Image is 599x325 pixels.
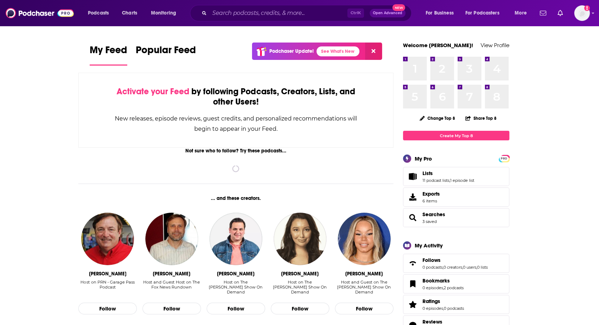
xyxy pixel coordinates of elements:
[415,155,432,162] div: My Pro
[403,274,509,293] span: Bookmarks
[405,299,420,309] a: Ratings
[421,7,463,19] button: open menu
[6,6,74,20] a: Podchaser - Follow, Share and Rate Podcasts
[78,303,137,315] button: Follow
[335,280,393,295] div: Host and Guest on The [PERSON_NAME] Show On Demand
[415,242,443,249] div: My Activity
[335,280,393,295] div: Host and Guest on The Fred Show On Demand
[422,298,440,304] span: Ratings
[405,192,420,202] span: Exports
[574,5,590,21] span: Logged in as gabrielle.gantz
[136,44,196,60] span: Popular Feed
[207,280,265,295] div: Host on The Fred Show On Demand
[151,8,176,18] span: Monitoring
[405,279,420,289] a: Bookmarks
[274,213,326,265] img: Paulina Roe
[317,46,359,56] a: See What's New
[515,8,527,18] span: More
[405,258,420,268] a: Follows
[443,265,443,270] span: ,
[422,306,443,311] a: 0 episodes
[207,280,265,295] div: Host on The [PERSON_NAME] Show On Demand
[422,219,437,224] a: 3 saved
[114,86,358,107] div: by following Podcasts, Creators, Lists, and other Users!
[443,265,462,270] a: 0 creators
[422,278,464,284] a: Bookmarks
[481,42,509,49] a: View Profile
[78,280,137,290] div: Host on PRN - Garage Pass Podcast
[449,178,450,183] span: ,
[89,271,126,277] div: Mark Garrow
[271,303,329,315] button: Follow
[142,280,201,290] div: Host and Guest Host on The Fox News Rundown
[403,254,509,273] span: Follows
[373,11,402,15] span: Open Advanced
[422,265,443,270] a: 0 podcasts
[207,303,265,315] button: Follow
[392,4,405,11] span: New
[405,172,420,181] a: Lists
[450,178,474,183] a: 1 episode list
[465,8,499,18] span: For Podcasters
[422,191,440,197] span: Exports
[269,48,314,54] p: Podchaser Update!
[477,265,488,270] a: 0 lists
[422,170,474,176] a: Lists
[574,5,590,21] img: User Profile
[555,7,566,19] a: Show notifications dropdown
[403,208,509,227] span: Searches
[114,113,358,134] div: New releases, episode reviews, guest credits, and personalized recommendations will begin to appe...
[281,271,319,277] div: Paulina Roe
[347,9,364,18] span: Ctrl K
[81,213,134,265] a: Mark Garrow
[415,114,459,123] button: Change Top 8
[422,170,433,176] span: Lists
[271,280,329,295] div: Host on The [PERSON_NAME] Show On Demand
[370,9,405,17] button: Open AdvancedNew
[422,319,464,325] a: Reviews
[146,7,185,19] button: open menu
[209,7,347,19] input: Search podcasts, credits, & more...
[145,213,198,265] a: Dave Anthony
[422,257,488,263] a: Follows
[153,271,190,277] div: Dave Anthony
[142,303,201,315] button: Follow
[197,5,418,21] div: Search podcasts, credits, & more...
[584,5,590,11] svg: Add a profile image
[422,198,440,203] span: 6 items
[422,178,449,183] a: 11 podcast lists
[462,265,463,270] span: ,
[78,195,393,201] div: ... and these creators.
[510,7,536,19] button: open menu
[444,306,464,311] a: 0 podcasts
[209,213,262,265] img: Jason Brown
[403,187,509,207] a: Exports
[122,8,137,18] span: Charts
[78,148,393,154] div: Not sure who to follow? Try these podcasts...
[463,265,476,270] a: 0 users
[338,213,390,265] img: Tanner Adell
[88,8,109,18] span: Podcasts
[345,271,383,277] div: Tanner Adell
[403,131,509,140] a: Create My Top 8
[83,7,118,19] button: open menu
[574,5,590,21] button: Show profile menu
[500,156,508,161] a: PRO
[403,295,509,314] span: Ratings
[335,303,393,315] button: Follow
[461,7,510,19] button: open menu
[403,42,473,49] a: Welcome [PERSON_NAME]!
[422,285,443,290] a: 0 episodes
[117,7,141,19] a: Charts
[476,265,477,270] span: ,
[403,167,509,186] span: Lists
[500,156,508,161] span: PRO
[90,44,127,60] span: My Feed
[444,285,464,290] a: 2 podcasts
[537,7,549,19] a: Show notifications dropdown
[142,280,201,295] div: Host and Guest Host on The Fox News Rundown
